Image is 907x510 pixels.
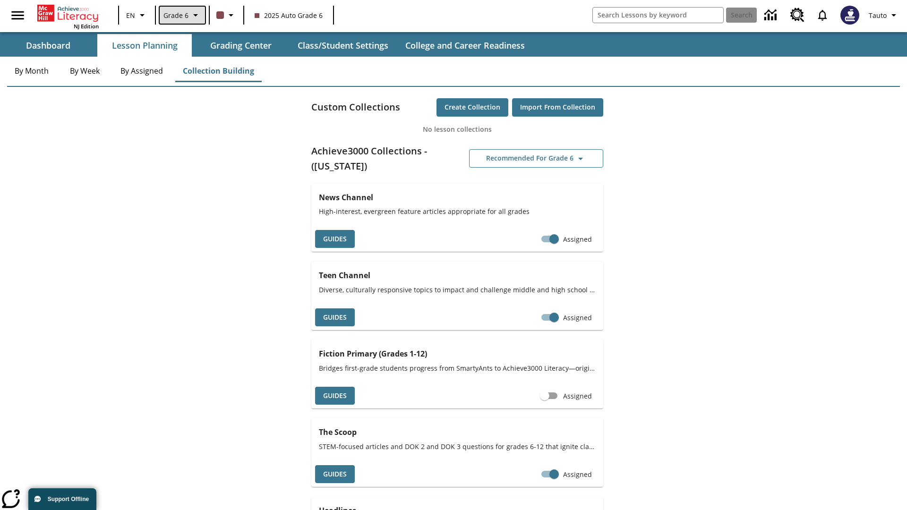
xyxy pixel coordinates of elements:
[319,425,596,439] h3: The Scoop
[97,34,192,57] button: Lesson Planning
[319,285,596,295] span: Diverse, culturally responsive topics to impact and challenge middle and high school students
[126,10,135,20] span: EN
[28,488,96,510] button: Support Offline
[61,59,108,82] button: By Week
[311,100,400,115] h2: Custom Collections
[163,10,188,20] span: Grade 6
[113,59,171,82] button: By Assigned
[315,308,355,327] button: Guides
[563,391,592,401] span: Assigned
[563,469,592,479] span: Assigned
[319,206,596,216] span: High-interest, evergreen feature articles appropriate for all grades
[311,124,603,134] p: No lesson collections
[398,34,532,57] button: College and Career Readiness
[759,2,785,28] a: Data Center
[48,496,89,502] span: Support Offline
[213,7,240,24] button: Class color is dark brown. Change class color
[37,3,99,30] div: Home
[840,6,859,25] img: Avatar
[315,465,355,484] button: Guides
[194,34,288,57] button: Grading Center
[319,269,596,282] h3: Teen Channel
[74,23,99,30] span: NJ Edition
[311,144,457,174] h2: Achieve3000 Collections - ([US_STATE])
[315,230,355,248] button: Guides
[175,59,262,82] button: Collection Building
[319,347,596,360] h3: Fiction Primary (Grades 1-12)
[835,3,865,27] button: Select a new avatar
[315,387,355,405] button: Guides
[255,10,323,20] span: 2025 Auto Grade 6
[563,234,592,244] span: Assigned
[122,7,152,24] button: Language: EN, Select a language
[865,7,903,24] button: Profile/Settings
[319,363,596,373] span: Bridges first-grade students progress from SmartyAnts to Achieve3000 Literacy—original, episodic ...
[290,34,396,57] button: Class/Student Settings
[810,3,835,27] a: Notifications
[869,10,887,20] span: Tauto
[593,8,723,23] input: search field
[563,313,592,323] span: Assigned
[1,34,95,57] button: Dashboard
[319,191,596,204] h3: News Channel
[159,6,206,25] button: Grade: Grade 6, Select a grade
[785,2,810,28] a: Resource Center, Will open in new tab
[319,442,596,451] span: STEM-focused articles and DOK 2 and DOK 3 questions for grades 6-12 that ignite class discussions...
[4,1,32,29] button: Open side menu
[436,98,508,117] button: Create Collection
[7,59,56,82] button: By Month
[37,4,99,23] a: Home
[512,98,603,117] button: Import from Collection
[469,149,603,168] button: Recommended for Grade 6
